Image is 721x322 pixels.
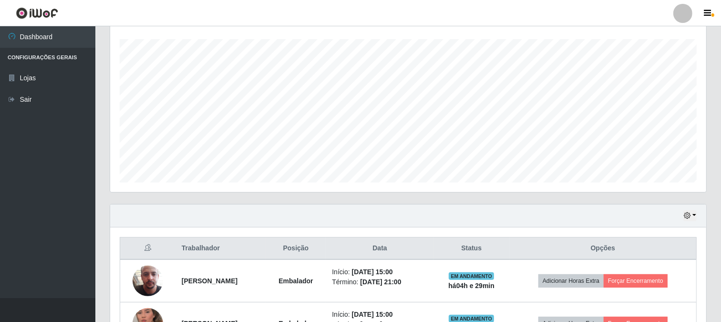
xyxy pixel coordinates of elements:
li: Início: [332,310,427,320]
th: Trabalhador [176,237,266,260]
strong: há 04 h e 29 min [448,282,494,290]
img: CoreUI Logo [16,7,58,19]
time: [DATE] 15:00 [352,311,393,318]
th: Posição [266,237,327,260]
li: Término: [332,277,427,287]
time: [DATE] 15:00 [352,268,393,276]
button: Forçar Encerramento [604,274,668,288]
li: Início: [332,267,427,277]
strong: Embalador [278,277,313,285]
strong: [PERSON_NAME] [182,277,237,285]
th: Data [326,237,433,260]
time: [DATE] 21:00 [360,278,401,286]
th: Status [433,237,510,260]
img: 1745843945427.jpeg [133,254,163,308]
span: EM ANDAMENTO [449,272,494,280]
button: Adicionar Horas Extra [538,274,604,288]
th: Opções [510,237,697,260]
